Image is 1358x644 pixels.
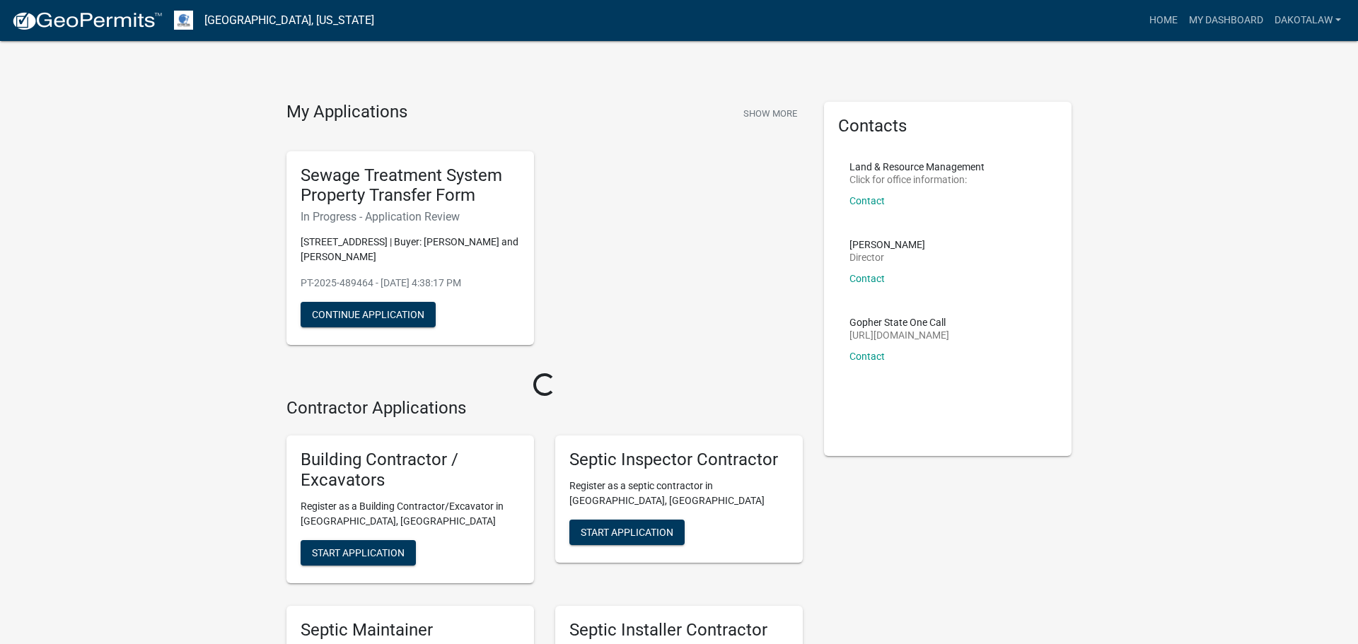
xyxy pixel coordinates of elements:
[581,526,673,537] span: Start Application
[569,450,789,470] h5: Septic Inspector Contractor
[569,479,789,508] p: Register as a septic contractor in [GEOGRAPHIC_DATA], [GEOGRAPHIC_DATA]
[1183,7,1269,34] a: My Dashboard
[301,276,520,291] p: PT-2025-489464 - [DATE] 4:38:17 PM
[849,175,985,185] p: Click for office information:
[174,11,193,30] img: Otter Tail County, Minnesota
[301,210,520,223] h6: In Progress - Application Review
[1269,7,1347,34] a: DakotaLaw
[286,102,407,123] h4: My Applications
[849,252,925,262] p: Director
[849,240,925,250] p: [PERSON_NAME]
[849,330,949,340] p: [URL][DOMAIN_NAME]
[301,165,520,206] h5: Sewage Treatment System Property Transfer Form
[301,540,416,566] button: Start Application
[301,620,520,640] h5: Septic Maintainer
[301,235,520,264] p: [STREET_ADDRESS] | Buyer: [PERSON_NAME] and [PERSON_NAME]
[204,8,374,33] a: [GEOGRAPHIC_DATA], [US_STATE]
[569,520,685,545] button: Start Application
[312,546,405,558] span: Start Application
[849,195,885,206] a: Contact
[1144,7,1183,34] a: Home
[301,302,436,327] button: Continue Application
[849,273,885,284] a: Contact
[569,620,789,640] h5: Septic Installer Contractor
[301,499,520,529] p: Register as a Building Contractor/Excavator in [GEOGRAPHIC_DATA], [GEOGRAPHIC_DATA]
[849,162,985,172] p: Land & Resource Management
[838,116,1057,136] h5: Contacts
[286,398,803,418] h4: Contractor Applications
[849,351,885,362] a: Contact
[301,450,520,491] h5: Building Contractor / Excavators
[738,102,803,125] button: Show More
[849,317,949,327] p: Gopher State One Call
